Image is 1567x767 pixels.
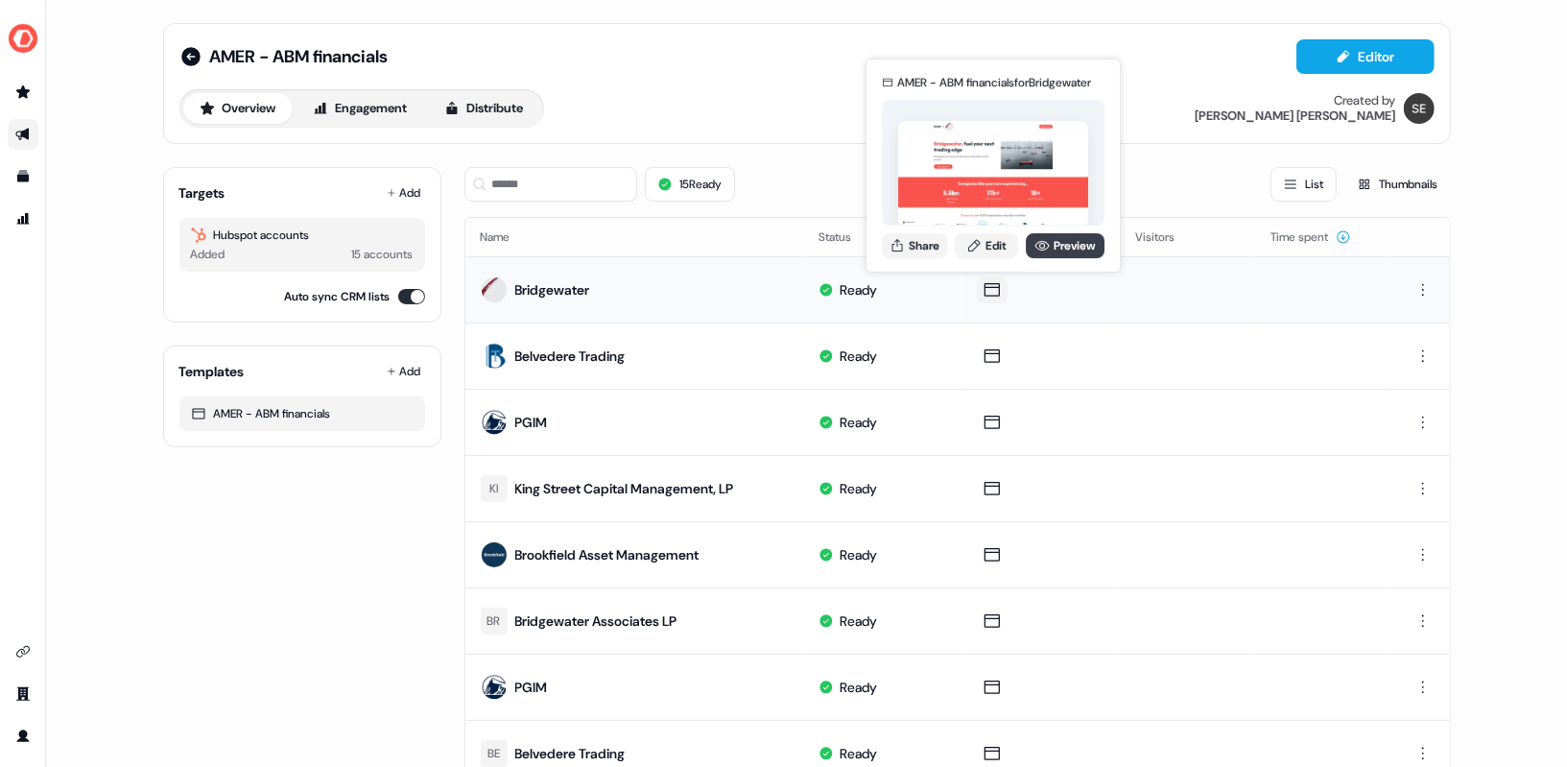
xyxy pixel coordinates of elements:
[1026,233,1104,258] a: Preview
[383,358,425,385] button: Add
[840,545,877,564] div: Ready
[840,479,877,498] div: Ready
[515,280,590,300] div: Bridgewater
[297,93,424,124] button: Engagement
[898,121,1088,228] img: asset preview
[285,287,391,306] label: Auto sync CRM lists
[8,161,38,192] a: Go to templates
[1270,220,1351,254] button: Time spent
[487,611,501,631] div: BR
[515,545,700,564] div: Brookfield Asset Management
[1296,49,1435,69] a: Editor
[840,678,877,697] div: Ready
[8,119,38,150] a: Go to outbound experience
[515,678,548,697] div: PGIM
[1335,93,1396,108] div: Created by
[897,73,1091,92] div: AMER - ABM financials for Bridgewater
[955,233,1018,258] a: Edit
[840,611,877,631] div: Ready
[1196,108,1396,124] div: [PERSON_NAME] [PERSON_NAME]
[515,413,548,432] div: PGIM
[428,93,540,124] button: Distribute
[183,93,293,124] button: Overview
[179,362,245,381] div: Templates
[8,636,38,667] a: Go to integrations
[487,744,500,763] div: BE
[515,479,734,498] div: King Street Capital Management, LP
[191,245,226,264] div: Added
[840,347,877,366] div: Ready
[383,180,425,206] button: Add
[840,413,877,432] div: Ready
[481,220,534,254] button: Name
[8,77,38,108] a: Go to prospects
[515,347,626,366] div: Belvedere Trading
[179,183,226,203] div: Targets
[191,226,414,245] div: Hubspot accounts
[352,245,414,264] div: 15 accounts
[645,167,735,202] button: 15Ready
[819,220,874,254] button: Status
[882,233,947,258] button: Share
[8,679,38,709] a: Go to team
[191,404,414,423] div: AMER - ABM financials
[1344,167,1451,202] button: Thumbnails
[8,721,38,752] a: Go to profile
[1270,167,1337,202] button: List
[515,611,677,631] div: Bridgewater Associates LP
[840,744,877,763] div: Ready
[1404,93,1435,124] img: Sabastian
[489,479,498,498] div: KI
[210,45,389,68] span: AMER - ABM financials
[840,280,877,300] div: Ready
[1135,220,1198,254] button: Visitors
[515,744,626,763] div: Belvedere Trading
[8,204,38,234] a: Go to attribution
[1296,39,1435,74] button: Editor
